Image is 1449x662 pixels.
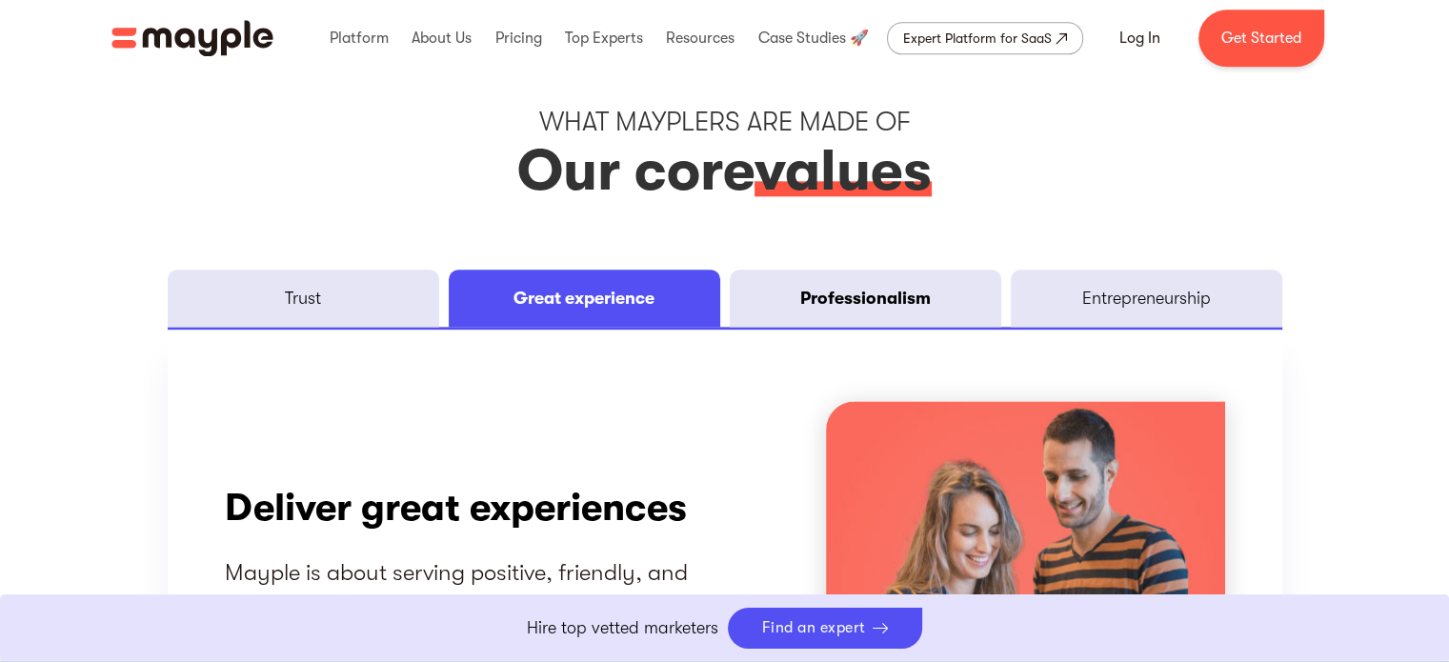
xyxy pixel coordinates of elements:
[225,557,697,649] p: Mayple is about serving positive, friendly, and simple marketing experiences.
[1082,287,1211,310] div: Entrepreneurship
[225,485,697,531] h2: Deliver great experiences
[762,619,866,637] div: Find an expert
[490,8,546,69] div: Pricing
[168,105,1282,139] div: WHAT MAYPLERS ARE MADE OF
[560,8,648,69] div: Top Experts
[661,8,739,69] div: Resources
[285,287,321,310] div: Trust
[513,287,654,310] div: Great experience
[755,138,932,206] span: values
[407,8,476,69] div: About Us
[111,20,273,56] img: Mayple logo
[325,8,393,69] div: Platform
[1097,15,1183,61] a: Log In
[800,287,931,310] div: Professionalism
[168,139,1282,203] h2: Our core
[111,20,273,56] a: home
[903,27,1052,50] div: Expert Platform for SaaS
[527,615,718,641] p: Hire top vetted marketers
[1198,10,1324,67] a: Get Started
[887,22,1083,54] a: Expert Platform for SaaS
